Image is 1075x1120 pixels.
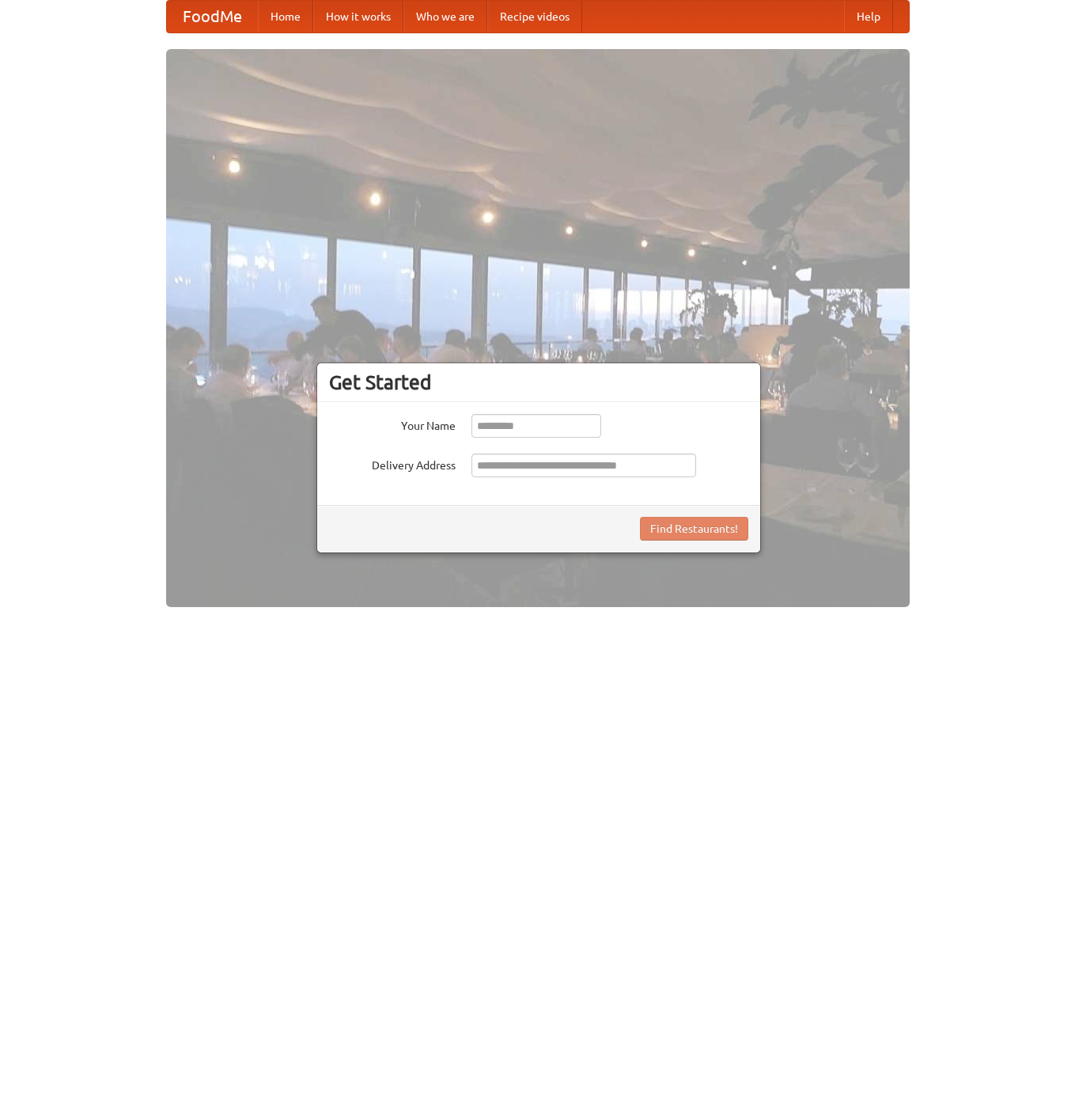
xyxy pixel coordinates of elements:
[487,1,582,32] a: Recipe videos
[640,517,748,541] button: Find Restaurants!
[329,454,456,473] label: Delivery Address
[313,1,403,32] a: How it works
[329,414,456,434] label: Your Name
[844,1,893,32] a: Help
[403,1,487,32] a: Who we are
[258,1,313,32] a: Home
[329,370,748,394] h3: Get Started
[167,1,258,32] a: FoodMe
